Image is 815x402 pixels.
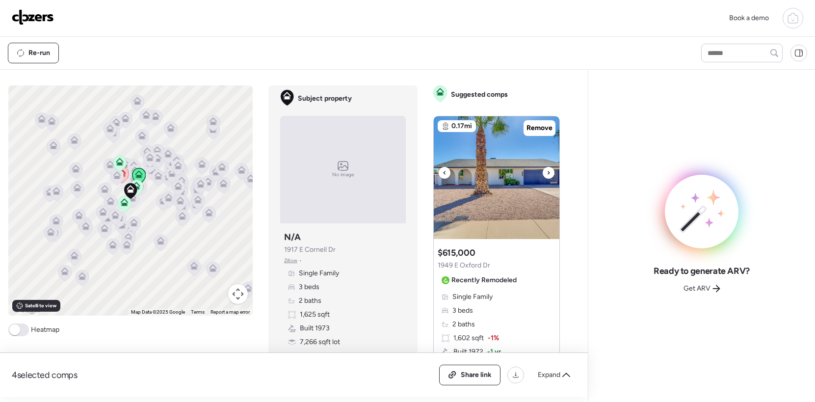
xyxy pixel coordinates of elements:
span: 1917 E Cornell Dr [284,245,336,255]
span: Recently Remodeled [451,275,517,285]
span: -1 yr [487,347,501,357]
img: Google [11,303,43,316]
span: Suggested comps [451,90,508,100]
span: Built 1972 [453,347,483,357]
span: Built 1973 [300,323,330,333]
span: Get ARV [684,284,710,294]
span: 7,266 sqft lot [300,337,340,347]
span: Share link [461,370,492,380]
span: Map Data ©2025 Google [131,309,185,315]
span: Zillow [284,257,297,265]
span: 3 beds [299,282,319,292]
a: Terms (opens in new tab) [191,309,205,315]
span: 2 baths [299,296,321,306]
span: 1,625 sqft [300,310,330,320]
span: Single Family [452,292,493,302]
span: Heatmap [31,325,59,335]
span: Remove [526,123,552,133]
span: Ready to generate ARV? [654,265,750,277]
span: Subject property [298,94,352,104]
span: No image [332,171,354,179]
span: Single Family [299,268,339,278]
span: 0.17mi [451,121,472,131]
h3: N/A [284,231,301,243]
span: Book a demo [729,14,769,22]
span: 3 beds [452,306,473,316]
span: -1% [488,333,499,343]
span: • [299,257,302,265]
h3: $615,000 [438,247,475,259]
span: 4 selected comps [12,369,78,381]
span: 2 baths [452,320,475,329]
span: Satellite view [25,302,56,310]
img: Logo [12,9,54,25]
span: 1949 E Oxford Dr [438,261,490,270]
span: Re-run [28,48,50,58]
a: Report a map error [210,309,250,315]
button: Map camera controls [228,284,248,304]
span: Expand [538,370,560,380]
a: Open this area in Google Maps (opens a new window) [11,303,43,316]
span: 1,602 sqft [453,333,484,343]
